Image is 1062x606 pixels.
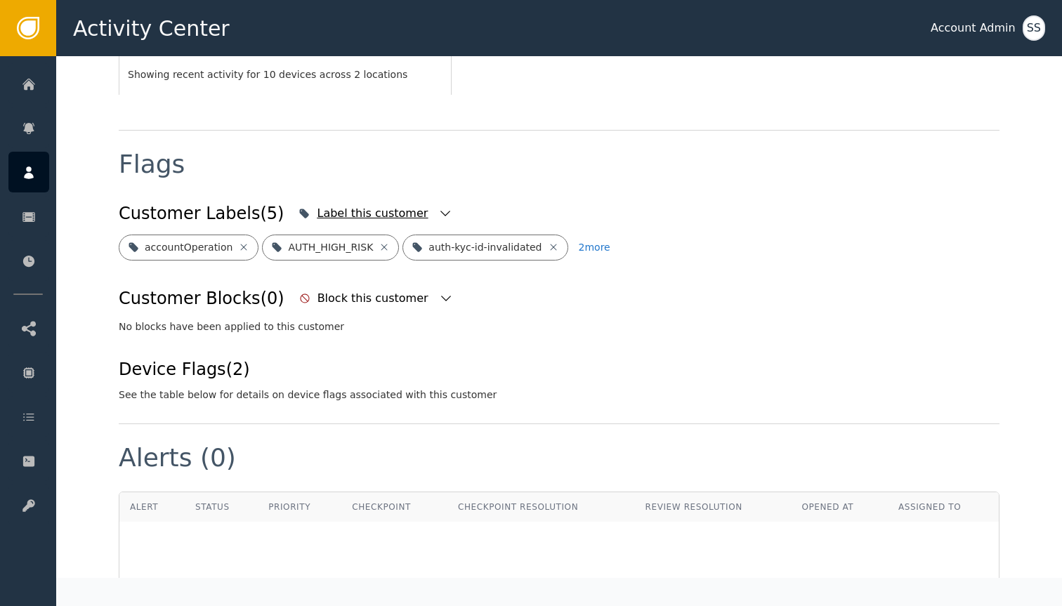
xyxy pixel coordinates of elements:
[579,235,610,261] button: 2more
[1023,15,1045,41] button: SS
[119,152,185,177] div: Flags
[791,492,888,522] th: Opened At
[296,283,457,314] button: Block this customer
[73,13,230,44] span: Activity Center
[119,492,185,522] th: Alert
[635,492,792,522] th: Review Resolution
[295,198,456,229] button: Label this customer
[317,205,431,222] div: Label this customer
[258,492,341,522] th: Priority
[288,240,373,255] div: AUTH_HIGH_RISK
[317,290,432,307] div: Block this customer
[119,357,497,382] div: Device Flags (2)
[185,492,258,522] th: Status
[119,445,236,470] div: Alerts (0)
[128,67,442,82] div: Showing recent activity for 10 devices across 2 locations
[145,240,232,255] div: accountOperation
[428,240,542,255] div: auth-kyc-id-invalidated
[119,320,999,334] div: No blocks have been applied to this customer
[119,286,284,311] div: Customer Blocks (0)
[341,492,447,522] th: Checkpoint
[447,492,635,522] th: Checkpoint Resolution
[119,388,497,402] div: See the table below for details on device flags associated with this customer
[119,201,284,226] div: Customer Labels (5)
[888,492,999,522] th: Assigned To
[931,20,1016,37] div: Account Admin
